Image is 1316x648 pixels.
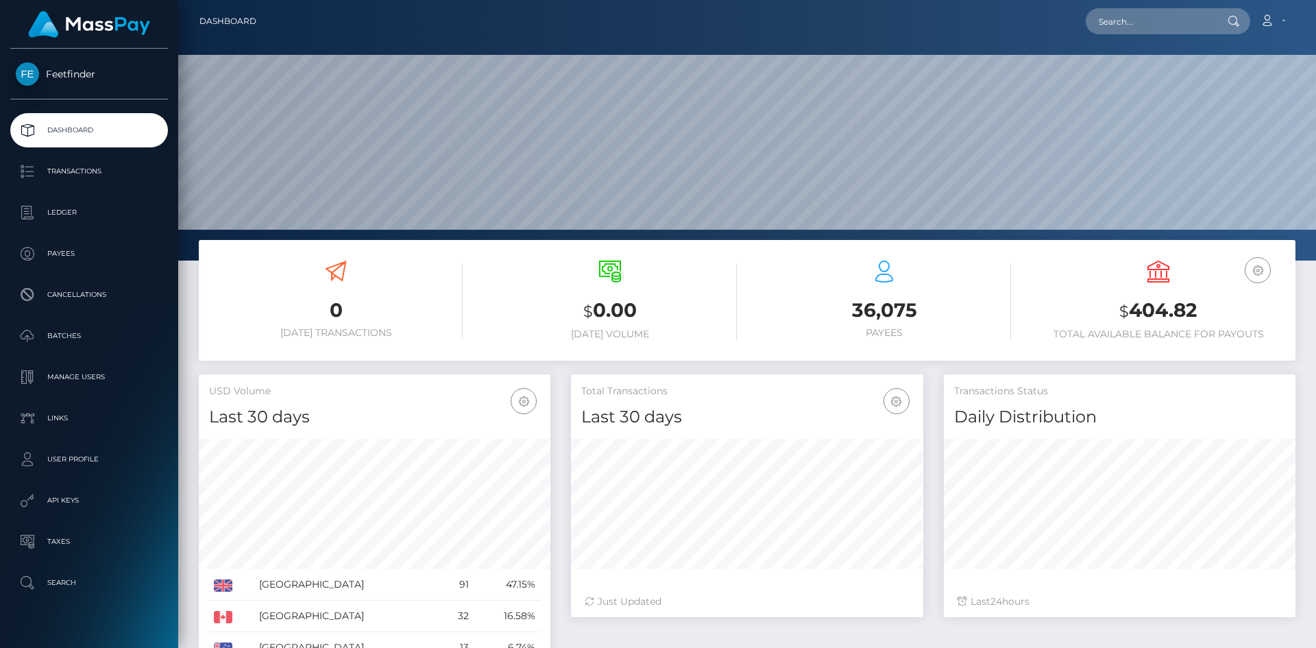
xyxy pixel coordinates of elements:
h6: Payees [757,327,1011,339]
td: 47.15% [474,569,540,601]
input: Search... [1086,8,1215,34]
img: CA.png [214,611,232,623]
p: Manage Users [16,367,162,387]
h5: USD Volume [209,385,540,398]
span: 24 [990,595,1002,608]
p: Payees [16,243,162,264]
h5: Transactions Status [954,385,1285,398]
td: [GEOGRAPHIC_DATA] [254,601,440,632]
td: 32 [440,601,474,632]
a: API Keys [10,483,168,518]
a: User Profile [10,442,168,477]
small: $ [583,302,593,321]
a: Search [10,566,168,600]
a: Dashboard [10,113,168,147]
h3: 0.00 [483,297,737,325]
p: Search [16,573,162,593]
p: Dashboard [16,120,162,141]
h5: Total Transactions [581,385,912,398]
h3: 404.82 [1032,297,1285,325]
h6: [DATE] Transactions [209,327,463,339]
p: Batches [16,326,162,346]
p: API Keys [16,490,162,511]
small: $ [1119,302,1129,321]
p: Transactions [16,161,162,182]
h6: [DATE] Volume [483,328,737,340]
div: Just Updated [585,595,909,609]
a: Manage Users [10,360,168,394]
a: Ledger [10,195,168,230]
h3: 36,075 [757,297,1011,324]
p: Taxes [16,531,162,552]
p: User Profile [16,449,162,470]
h6: Total Available Balance for Payouts [1032,328,1285,340]
h4: Last 30 days [581,405,912,429]
a: Transactions [10,154,168,189]
p: Ledger [16,202,162,223]
a: Links [10,401,168,435]
p: Cancellations [16,285,162,305]
a: Dashboard [199,7,256,36]
img: MassPay Logo [28,11,150,38]
td: [GEOGRAPHIC_DATA] [254,569,440,601]
td: 16.58% [474,601,540,632]
a: Batches [10,319,168,353]
h4: Last 30 days [209,405,540,429]
img: GB.png [214,579,232,592]
h4: Daily Distribution [954,405,1285,429]
img: Feetfinder [16,62,39,86]
p: Links [16,408,162,429]
a: Payees [10,237,168,271]
td: 91 [440,569,474,601]
a: Taxes [10,525,168,559]
span: Feetfinder [10,68,168,80]
h3: 0 [209,297,463,324]
div: Last hours [958,595,1282,609]
a: Cancellations [10,278,168,312]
